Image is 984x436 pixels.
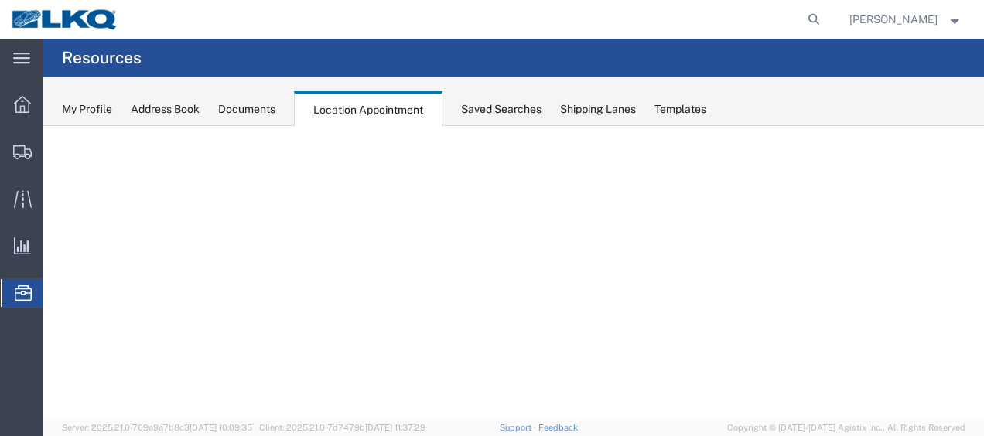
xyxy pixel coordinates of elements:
a: Support [500,423,538,432]
span: Server: 2025.21.0-769a9a7b8c3 [62,423,252,432]
span: Copyright © [DATE]-[DATE] Agistix Inc., All Rights Reserved [727,421,965,434]
span: [DATE] 11:37:29 [365,423,425,432]
div: My Profile [62,101,112,118]
div: Templates [654,101,706,118]
div: Address Book [131,101,200,118]
span: [DATE] 10:09:35 [190,423,252,432]
button: [PERSON_NAME] [849,10,963,29]
iframe: FS Legacy Container [43,126,984,420]
h4: Resources [62,39,142,77]
span: Client: 2025.21.0-7d7479b [259,423,425,432]
div: Shipping Lanes [560,101,636,118]
a: Feedback [538,423,578,432]
div: Documents [218,101,275,118]
div: Location Appointment [294,91,442,127]
span: Jason Voyles [849,11,938,28]
img: logo [11,8,119,31]
div: Saved Searches [461,101,542,118]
